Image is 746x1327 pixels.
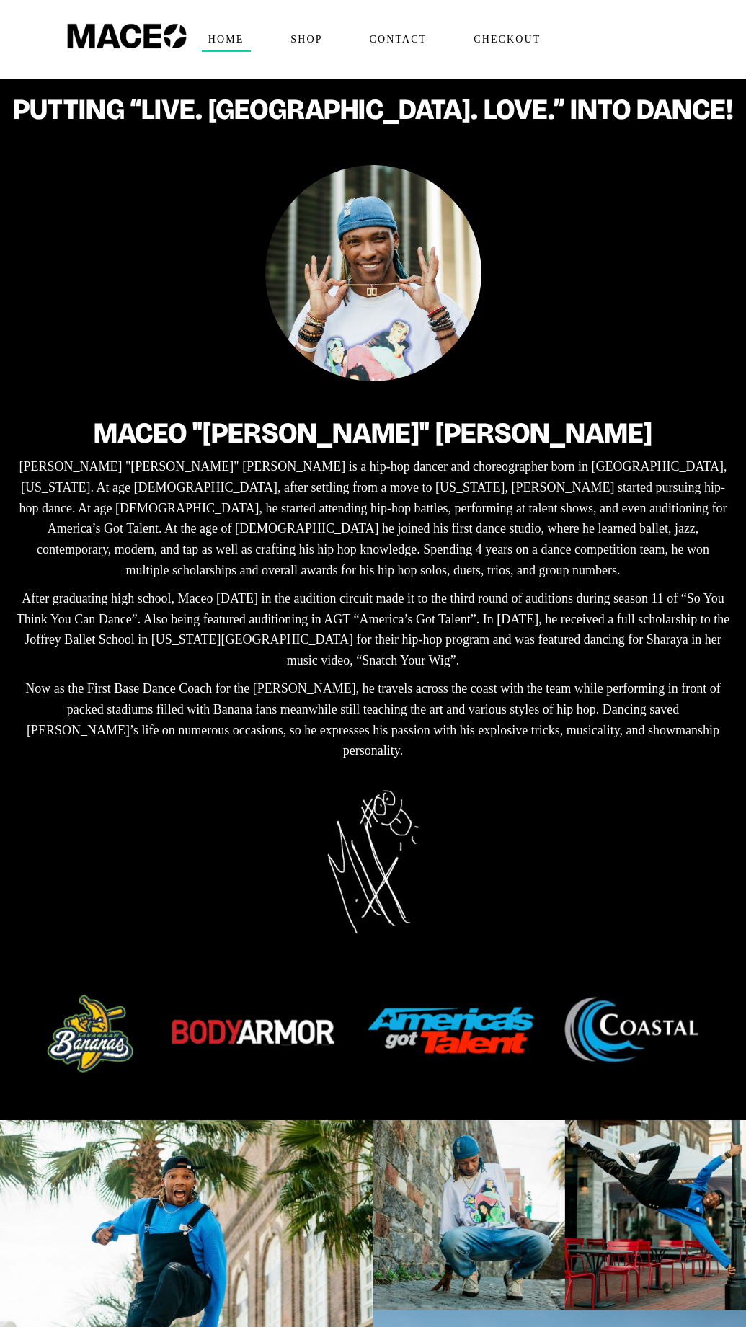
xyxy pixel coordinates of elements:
p: Now as the First Base Dance Coach for the [PERSON_NAME], he travels across the coast with the tea... [14,678,732,761]
p: [PERSON_NAME] "[PERSON_NAME]" [PERSON_NAME] is a hip-hop dancer and choreographer born in [GEOGRA... [14,456,732,581]
h2: Maceo "[PERSON_NAME]" [PERSON_NAME] [14,417,732,449]
p: After graduating high school, Maceo [DATE] in the audition circuit made it to the third round of ... [14,588,732,671]
span: Contact [363,28,433,51]
img: Maceo Harrison [265,165,481,381]
span: Checkout [467,28,546,51]
span: Home [202,28,250,51]
img: Maceo Harrison Signature [327,790,419,934]
span: Shop [284,28,328,51]
img: brands_maceo [31,992,716,1076]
